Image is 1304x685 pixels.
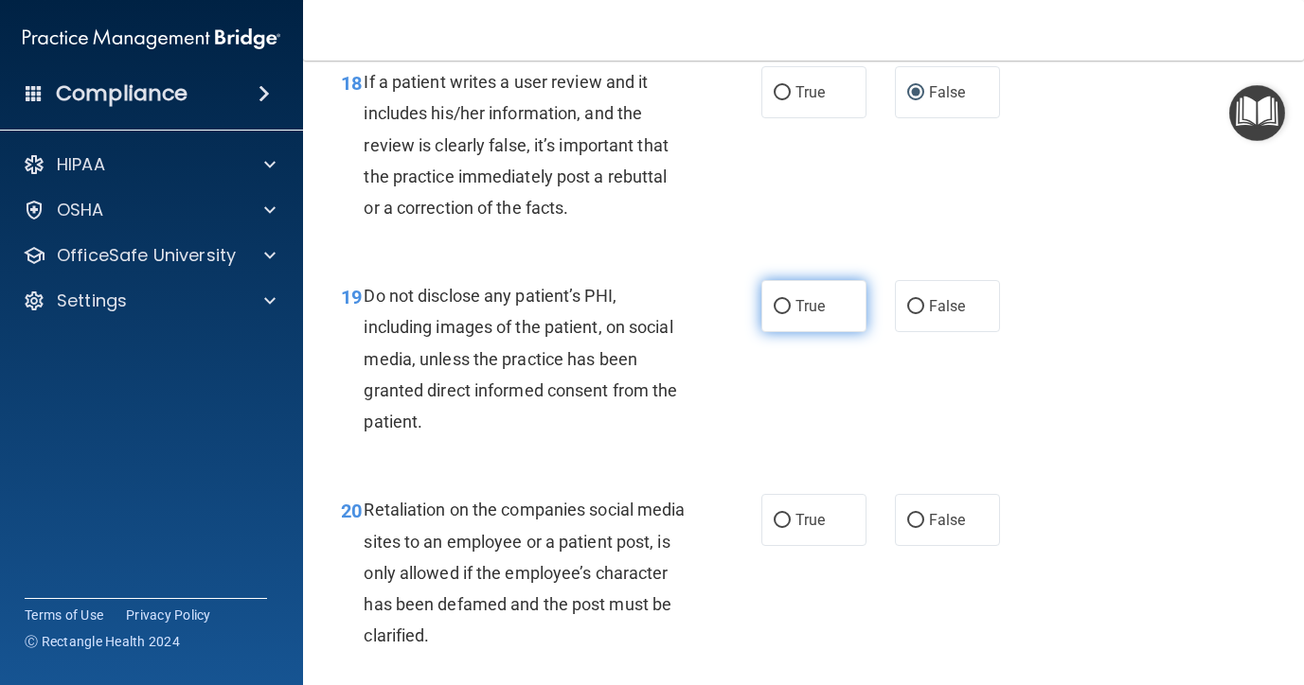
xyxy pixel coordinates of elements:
[929,511,966,529] span: False
[1229,85,1285,141] button: Open Resource Center
[57,290,127,312] p: Settings
[341,500,362,522] span: 20
[774,300,791,314] input: True
[907,86,924,100] input: False
[774,514,791,528] input: True
[57,153,105,176] p: HIPAA
[929,297,966,315] span: False
[23,153,276,176] a: HIPAA
[23,244,276,267] a: OfficeSafe University
[57,244,236,267] p: OfficeSafe University
[795,511,825,529] span: True
[1209,570,1281,641] iframe: Drift Widget Chat Controller
[795,83,825,101] span: True
[929,83,966,101] span: False
[23,199,276,221] a: OSHA
[907,514,924,528] input: False
[364,286,677,431] span: Do not disclose any patient’s PHI, including images of the patient, on social media, unless the p...
[23,290,276,312] a: Settings
[25,632,180,651] span: Ⓒ Rectangle Health 2024
[907,300,924,314] input: False
[341,286,362,308] span: 19
[341,72,362,95] span: 18
[774,86,791,100] input: True
[795,297,825,315] span: True
[57,199,104,221] p: OSHA
[25,606,103,624] a: Terms of Use
[364,500,685,645] span: Retaliation on the companies social media sites to an employee or a patient post, is only allowed...
[23,20,280,58] img: PMB logo
[364,72,668,218] span: If a patient writes a user review and it includes his/her information, and the review is clearly ...
[126,606,211,624] a: Privacy Policy
[56,80,188,107] h4: Compliance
